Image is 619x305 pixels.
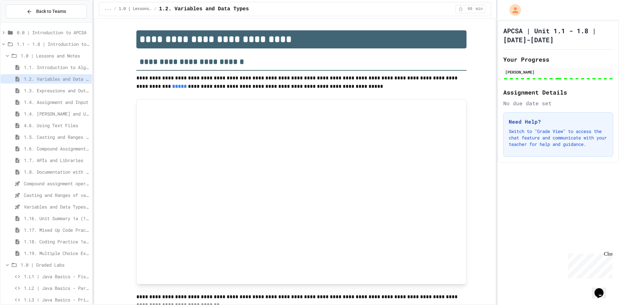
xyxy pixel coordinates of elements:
[503,88,613,97] h2: Assignment Details
[24,215,89,222] span: 1.16. Unit Summary 1a (1.1-1.6)
[509,118,608,126] h3: Need Help?
[17,41,89,47] span: 1.1 - 1.8 | Introduction to Java
[24,192,89,198] span: Casting and Ranges of variables - Quiz
[592,279,613,299] iframe: chat widget
[465,6,475,12] span: 60
[36,8,66,15] span: Back to Teams
[104,6,112,12] span: ...
[503,55,613,64] h2: Your Progress
[21,261,89,268] span: 1.0 | Graded Labs
[24,273,89,280] span: 1.L1 | Java Basics - Fish Lab
[565,251,613,279] iframe: chat widget
[24,145,89,152] span: 1.6. Compound Assignment Operators
[24,285,89,291] span: 1.L2 | Java Basics - Paragraphs Lab
[24,76,89,82] span: 1.2. Variables and Data Types
[503,99,613,107] div: No due date set
[24,157,89,164] span: 1.7. APIs and Libraries
[114,6,116,12] span: /
[24,64,89,71] span: 1.1. Introduction to Algorithms, Programming, and Compilers
[24,238,89,245] span: 1.18. Coding Practice 1a (1.1-1.6)
[503,3,523,17] div: My Account
[24,168,89,175] span: 1.8. Documentation with Comments and Preconditions
[24,227,89,233] span: 1.17. Mixed Up Code Practice 1.1-1.6
[24,110,89,117] span: 1.4. [PERSON_NAME] and User Input
[6,5,87,18] button: Back to Teams
[24,99,89,106] span: 1.4. Assignment and Input
[503,26,613,44] h1: APCSA | Unit 1.1 - 1.8 | [DATE]-[DATE]
[24,87,89,94] span: 1.3. Expressions and Output [New]
[159,5,249,13] span: 1.2. Variables and Data Types
[476,6,483,12] span: min
[24,122,89,129] span: 4.6. Using Text Files
[505,69,611,75] div: [PERSON_NAME]
[119,6,152,12] span: 1.0 | Lessons and Notes
[154,6,156,12] span: /
[3,3,44,41] div: Chat with us now!Close
[17,29,89,36] span: 0.0 | Introduction to APCSA
[24,250,89,257] span: 1.19. Multiple Choice Exercises for Unit 1a (1.1-1.6)
[21,52,89,59] span: 1.0 | Lessons and Notes
[24,180,89,187] span: Compound assignment operators - Quiz
[24,134,89,140] span: 1.5. Casting and Ranges of Values
[24,296,89,303] span: 1.L3 | Java Basics - Printing Code Lab
[24,203,89,210] span: Variables and Data Types - Quiz
[509,128,608,147] p: Switch to "Grade View" to access the chat feature and communicate with your teacher for help and ...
